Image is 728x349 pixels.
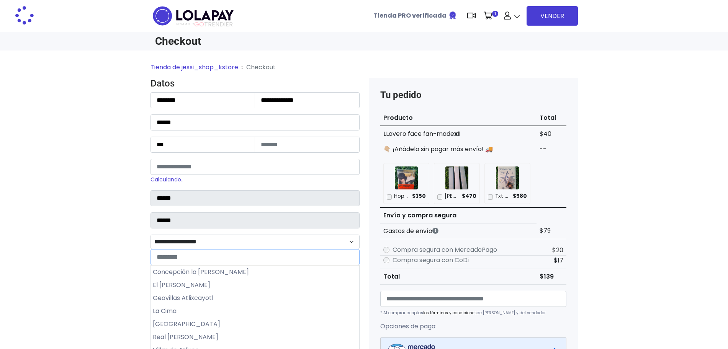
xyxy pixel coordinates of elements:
[151,331,359,344] li: Real [PERSON_NAME]
[151,279,359,292] li: El [PERSON_NAME]
[380,126,537,142] td: LLavero face fan-made
[380,322,566,331] p: Opciones de pago:
[552,246,563,254] span: $20
[151,176,185,183] small: Calculando…
[151,292,359,305] li: Geovillas Atlixcayotl
[151,63,238,72] a: Tienda de jessi_shop_kstore
[445,192,459,200] p: April Cotton 97
[537,142,566,157] td: --
[155,35,360,47] h1: Checkout
[412,192,426,200] span: $350
[380,269,537,284] th: Total
[496,166,519,189] img: Txt Minisode 3 con preventa
[527,6,578,26] a: VENDER
[537,110,566,126] th: Total
[554,256,563,265] span: $17
[423,310,477,316] a: los términos y condiciones
[238,63,276,72] li: Checkout
[380,90,566,101] h4: Tu pedido
[394,192,409,200] p: Hope on the street
[380,223,537,239] th: Gastos de envío
[194,20,204,29] span: GO
[492,11,498,17] span: 1
[151,4,236,28] img: logo
[151,266,359,279] li: Concepción la [PERSON_NAME]
[151,318,359,331] li: [GEOGRAPHIC_DATA]
[380,207,537,223] th: Envío y compra segura
[393,245,497,254] label: Compra segura con MercadoPago
[448,11,457,20] img: Tienda verificada
[151,305,359,318] li: La Cima
[432,228,438,234] i: Los gastos de envío dependen de códigos postales. ¡Te puedes llevar más productos en un solo envío !
[177,22,194,26] span: POWERED BY
[513,192,527,200] span: $580
[454,129,460,138] strong: x1
[177,21,233,28] span: TRENDIER
[445,166,468,189] img: April Cotton 97
[380,142,537,157] td: 👇🏼 ¡Añádelo sin pagar más envío! 🚚
[480,4,500,27] a: 1
[537,126,566,142] td: $40
[380,310,566,316] p: * Al comprar aceptas de [PERSON_NAME] y del vendedor
[393,256,469,265] label: Compra segura con CoDi
[373,11,447,20] b: Tienda PRO verificada
[495,192,510,200] p: Txt Minisode 3 con preventa
[462,192,476,200] span: $470
[395,166,418,189] img: Hope on the street
[537,269,566,284] td: $139
[151,78,360,89] h4: Datos
[151,63,578,78] nav: breadcrumb
[380,110,537,126] th: Producto
[537,223,566,239] td: $79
